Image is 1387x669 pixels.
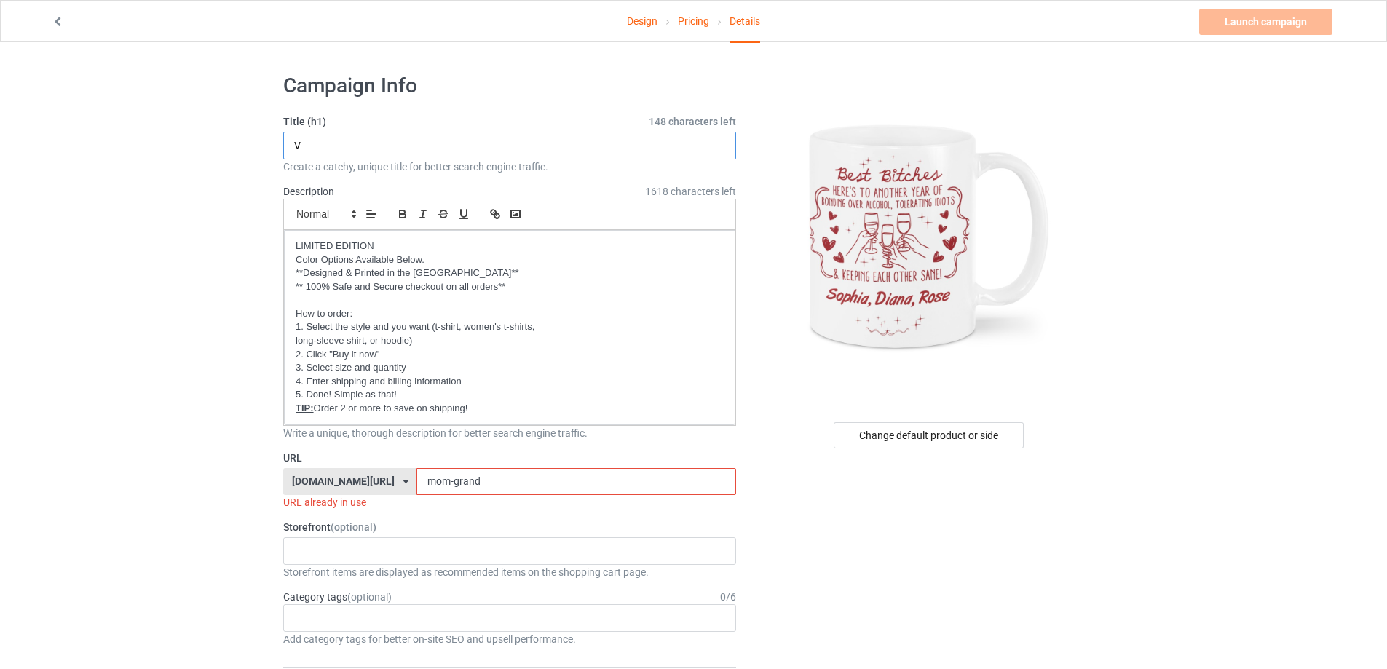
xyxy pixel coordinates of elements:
[283,495,736,510] div: URL already in use
[296,320,724,334] p: 1. Select the style and you want (t-shirt, women's t-shirts,
[645,184,736,199] span: 1618 characters left
[649,114,736,129] span: 148 characters left
[627,1,657,41] a: Design
[283,159,736,174] div: Create a catchy, unique title for better search engine traffic.
[283,73,736,99] h1: Campaign Info
[283,565,736,579] div: Storefront items are displayed as recommended items on the shopping cart page.
[331,521,376,533] span: (optional)
[296,253,724,267] p: Color Options Available Below.
[296,334,724,348] p: long-sleeve shirt, or hoodie)
[720,590,736,604] div: 0 / 6
[296,280,724,294] p: ** 100% Safe and Secure checkout on all orders**
[296,266,724,280] p: **Designed & Printed in the [GEOGRAPHIC_DATA]**
[296,403,314,413] u: TIP:
[283,451,736,465] label: URL
[296,402,724,416] p: Order 2 or more to save on shipping!
[283,114,736,129] label: Title (h1)
[730,1,760,43] div: Details
[296,240,724,253] p: LIMITED EDITION
[296,307,724,321] p: How to order:
[283,186,334,197] label: Description
[283,632,736,646] div: Add category tags for better on-site SEO and upsell performance.
[347,591,392,603] span: (optional)
[834,422,1024,448] div: Change default product or side
[296,375,724,389] p: 4. Enter shipping and billing information
[283,520,736,534] label: Storefront
[296,388,724,402] p: 5. Done! Simple as that!
[283,590,392,604] label: Category tags
[678,1,709,41] a: Pricing
[296,348,724,362] p: 2. Click "Buy it now"
[283,426,736,440] div: Write a unique, thorough description for better search engine traffic.
[296,361,724,375] p: 3. Select size and quantity
[292,476,395,486] div: [DOMAIN_NAME][URL]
